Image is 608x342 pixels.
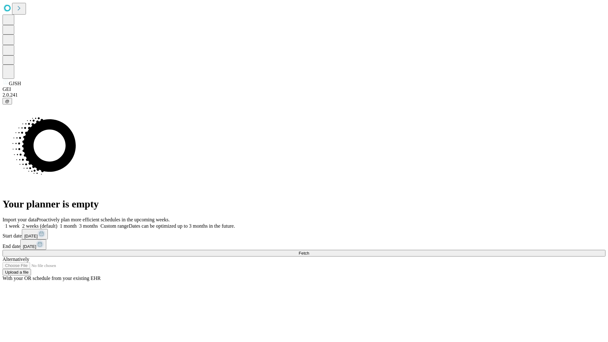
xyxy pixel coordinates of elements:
span: [DATE] [24,234,38,238]
span: Dates can be optimized up to 3 months in the future. [129,223,235,229]
h1: Your planner is empty [3,198,605,210]
span: Import your data [3,217,37,222]
div: GEI [3,86,605,92]
button: @ [3,98,12,104]
span: GJSH [9,81,21,86]
span: @ [5,99,9,104]
span: 1 month [60,223,77,229]
button: [DATE] [20,239,46,250]
button: [DATE] [22,229,48,239]
span: 2 weeks (default) [22,223,57,229]
span: 3 months [79,223,98,229]
span: Alternatively [3,256,29,262]
span: Custom range [100,223,129,229]
button: Upload a file [3,269,31,275]
span: [DATE] [23,244,36,249]
span: Fetch [299,251,309,256]
div: Start date [3,229,605,239]
span: 1 week [5,223,20,229]
button: Fetch [3,250,605,256]
span: With your OR schedule from your existing EHR [3,275,101,281]
div: 2.0.241 [3,92,605,98]
div: End date [3,239,605,250]
span: Proactively plan more efficient schedules in the upcoming weeks. [37,217,170,222]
